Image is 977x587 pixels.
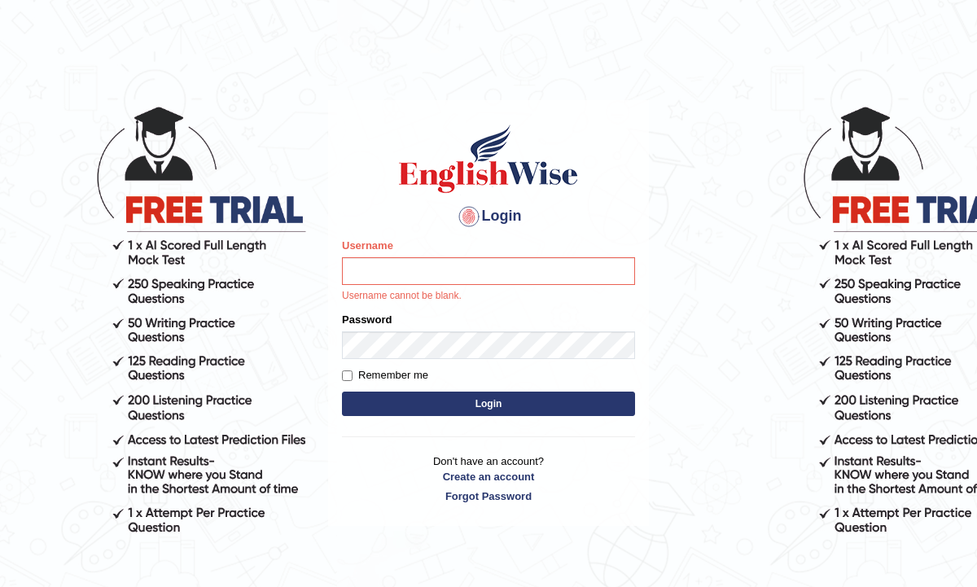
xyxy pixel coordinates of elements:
label: Password [342,312,392,327]
label: Remember me [342,367,428,383]
input: Remember me [342,370,353,381]
p: Username cannot be blank. [342,289,635,304]
h4: Login [342,204,635,230]
img: Logo of English Wise sign in for intelligent practice with AI [396,122,581,195]
p: Don't have an account? [342,453,635,504]
a: Create an account [342,469,635,484]
label: Username [342,238,393,253]
a: Forgot Password [342,488,635,504]
button: Login [342,392,635,416]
